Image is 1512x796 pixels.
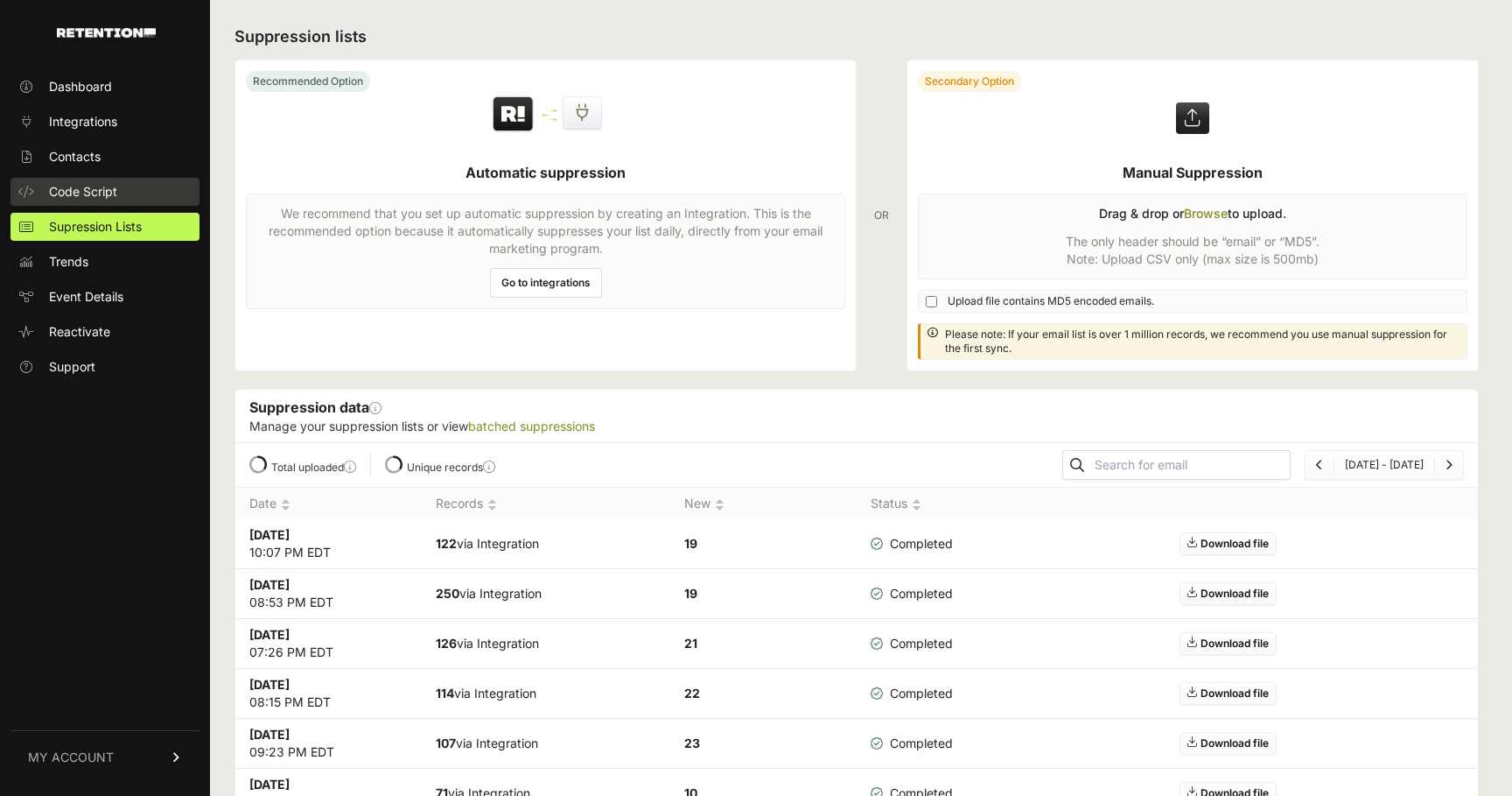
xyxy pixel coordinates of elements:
strong: 126 [436,636,457,651]
a: Go to integrations [490,268,602,298]
strong: 250 [436,586,459,601]
th: Records [422,488,670,520]
h2: Suppression lists [234,25,1479,49]
li: [DATE] - [DATE] [1333,458,1434,472]
span: Completed [871,735,953,752]
strong: 21 [684,636,697,651]
img: integration [542,118,556,121]
span: Integrations [49,113,117,130]
span: Completed [871,585,953,602]
p: We recommend that you set up automatic suppression by creating an Integration. This is the recomm... [257,205,834,257]
a: Dashboard [10,73,199,101]
span: Completed [871,635,953,652]
a: Download file [1179,682,1277,705]
img: no_sort-eaf950dc5ab64cae54d48a5578032e96f70b2ecb7d747501f34c8f2db400fb66.gif [487,498,497,511]
td: via Integration [422,519,670,569]
td: via Integration [422,619,670,669]
span: Trends [49,253,88,271]
span: Completed [871,685,953,702]
a: Support [10,353,199,381]
td: 08:15 PM EDT [235,669,422,719]
td: 07:26 PM EDT [235,619,422,669]
strong: 22 [684,686,700,701]
label: Total uploaded [271,461,356,474]
strong: 19 [684,536,697,551]
th: New [670,488,857,520]
td: 08:53 PM EDT [235,569,422,619]
div: Recommended Option [246,71,370,92]
td: 10:07 PM EDT [235,519,422,569]
img: no_sort-eaf950dc5ab64cae54d48a5578032e96f70b2ecb7d747501f34c8f2db400fb66.gif [912,498,921,511]
img: integration [542,109,556,112]
a: batched suppressions [468,419,595,433]
th: Status [857,488,981,520]
a: Reactivate [10,318,199,346]
span: Contacts [49,148,101,166]
td: via Integration [422,719,670,769]
strong: [DATE] [249,527,290,542]
span: Reactivate [49,323,110,341]
th: Date [235,488,422,520]
span: Event Details [49,288,123,306]
a: Contacts [10,143,199,171]
label: Unique records [407,461,495,474]
a: Trends [10,248,199,276]
a: Code Script [10,178,199,206]
strong: 19 [684,586,697,601]
span: Completed [871,535,953,553]
a: Previous [1316,458,1323,471]
strong: [DATE] [249,777,290,792]
nav: Page navigation [1305,450,1464,480]
strong: 23 [684,736,700,750]
strong: [DATE] [249,677,290,692]
strong: 114 [436,686,454,701]
span: Code Script [49,183,117,201]
input: Search for email [1091,453,1290,477]
div: Suppression data [235,390,1478,442]
span: Dashboard [49,78,112,95]
div: OR [874,60,889,371]
img: Retention.com [57,28,156,38]
td: via Integration [422,669,670,719]
h5: Automatic suppression [465,162,626,183]
a: Next [1445,458,1452,471]
strong: [DATE] [249,727,290,742]
a: Supression Lists [10,213,199,241]
strong: [DATE] [249,627,290,642]
a: Download file [1179,732,1277,755]
input: Upload file contains MD5 encoded emails. [926,296,937,307]
a: Download file [1179,582,1277,605]
strong: 107 [436,736,456,750]
img: Retention [491,95,535,134]
span: MY ACCOUNT [28,749,114,766]
p: Manage your suppression lists or view [249,418,1464,435]
img: integration [542,114,556,116]
img: no_sort-eaf950dc5ab64cae54d48a5578032e96f70b2ecb7d747501f34c8f2db400fb66.gif [281,498,290,511]
span: Supression Lists [49,218,142,236]
td: via Integration [422,569,670,619]
span: Upload file contains MD5 encoded emails. [948,294,1154,308]
img: no_sort-eaf950dc5ab64cae54d48a5578032e96f70b2ecb7d747501f34c8f2db400fb66.gif [715,498,724,511]
strong: [DATE] [249,577,290,592]
a: Integrations [10,108,199,136]
span: Support [49,358,95,376]
a: MY ACCOUNT [10,730,199,784]
a: Download file [1179,632,1277,655]
strong: 122 [436,536,457,551]
a: Event Details [10,283,199,311]
td: 09:23 PM EDT [235,719,422,769]
a: Download file [1179,532,1277,555]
